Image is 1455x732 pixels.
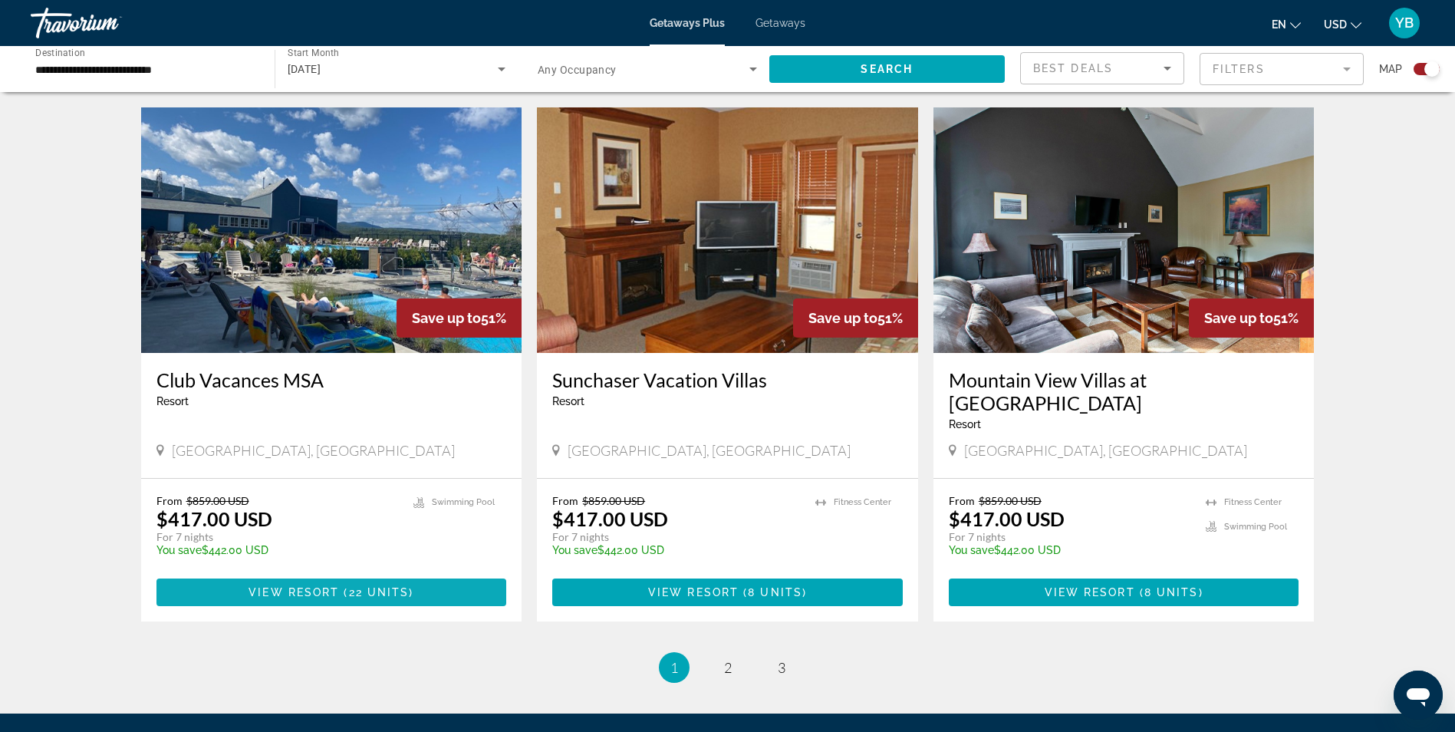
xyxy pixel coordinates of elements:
button: View Resort(22 units) [156,579,507,606]
img: C158I01L.jpg [537,107,918,353]
button: View Resort(8 units) [949,579,1299,606]
span: YB [1395,15,1414,31]
span: View Resort [648,586,739,598]
span: ( ) [739,586,807,598]
span: [GEOGRAPHIC_DATA], [GEOGRAPHIC_DATA] [568,442,851,459]
p: $442.00 USD [949,544,1191,556]
span: Any Occupancy [538,64,617,76]
span: From [552,494,578,507]
a: Getaways Plus [650,17,725,29]
mat-select: Sort by [1033,59,1171,77]
span: [GEOGRAPHIC_DATA], [GEOGRAPHIC_DATA] [172,442,455,459]
span: You save [949,544,994,556]
span: View Resort [249,586,339,598]
span: Best Deals [1033,62,1113,74]
img: 0538I01X.jpg [933,107,1315,353]
p: For 7 nights [156,530,399,544]
a: Mountain View Villas at [GEOGRAPHIC_DATA] [949,368,1299,414]
span: Swimming Pool [1224,522,1287,532]
span: Search [861,63,913,75]
span: Fitness Center [1224,497,1282,507]
span: ( ) [339,586,413,598]
p: $442.00 USD [156,544,399,556]
span: en [1272,18,1286,31]
span: Start Month [288,48,339,58]
span: [GEOGRAPHIC_DATA], [GEOGRAPHIC_DATA] [964,442,1247,459]
a: Club Vacances MSA [156,368,507,391]
span: [DATE] [288,63,321,75]
p: $417.00 USD [156,507,272,530]
span: $859.00 USD [186,494,249,507]
span: View Resort [1045,586,1135,598]
span: 2 [724,659,732,676]
img: 2621O01X.jpg [141,107,522,353]
button: User Menu [1384,7,1424,39]
span: Save up to [412,310,481,326]
div: 51% [1189,298,1314,338]
span: $859.00 USD [979,494,1042,507]
button: Search [769,55,1006,83]
span: 8 units [748,586,802,598]
span: You save [156,544,202,556]
span: Map [1379,58,1402,80]
span: Save up to [1204,310,1273,326]
a: Travorium [31,3,184,43]
div: 51% [397,298,522,338]
a: Sunchaser Vacation Villas [552,368,903,391]
p: $442.00 USD [552,544,800,556]
span: Swimming Pool [432,497,495,507]
div: 51% [793,298,918,338]
p: $417.00 USD [949,507,1065,530]
iframe: Button to launch messaging window [1394,671,1443,720]
button: Change language [1272,13,1301,35]
span: Resort [156,395,189,407]
button: View Resort(8 units) [552,579,903,606]
span: 22 units [349,586,410,598]
span: Fitness Center [834,497,891,507]
a: Getaways [755,17,805,29]
p: $417.00 USD [552,507,668,530]
span: 8 units [1144,586,1199,598]
span: ( ) [1135,586,1203,598]
span: 1 [670,659,678,676]
span: You save [552,544,597,556]
span: 3 [778,659,785,676]
span: $859.00 USD [582,494,645,507]
p: For 7 nights [949,530,1191,544]
span: Destination [35,47,85,58]
span: Resort [949,418,981,430]
span: Resort [552,395,584,407]
span: From [156,494,183,507]
span: Save up to [808,310,877,326]
button: Change currency [1324,13,1361,35]
nav: Pagination [141,652,1315,683]
span: USD [1324,18,1347,31]
p: For 7 nights [552,530,800,544]
span: From [949,494,975,507]
button: Filter [1200,52,1364,86]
